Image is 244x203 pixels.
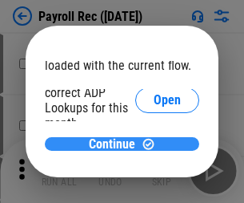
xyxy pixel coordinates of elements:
button: ContinueContinue [45,137,199,151]
span: Continue [89,138,135,151]
div: Please select the correct ADP Lookups for this month [45,70,135,131]
button: Open [135,87,199,113]
img: Continue [142,137,155,151]
span: Open [154,94,181,107]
